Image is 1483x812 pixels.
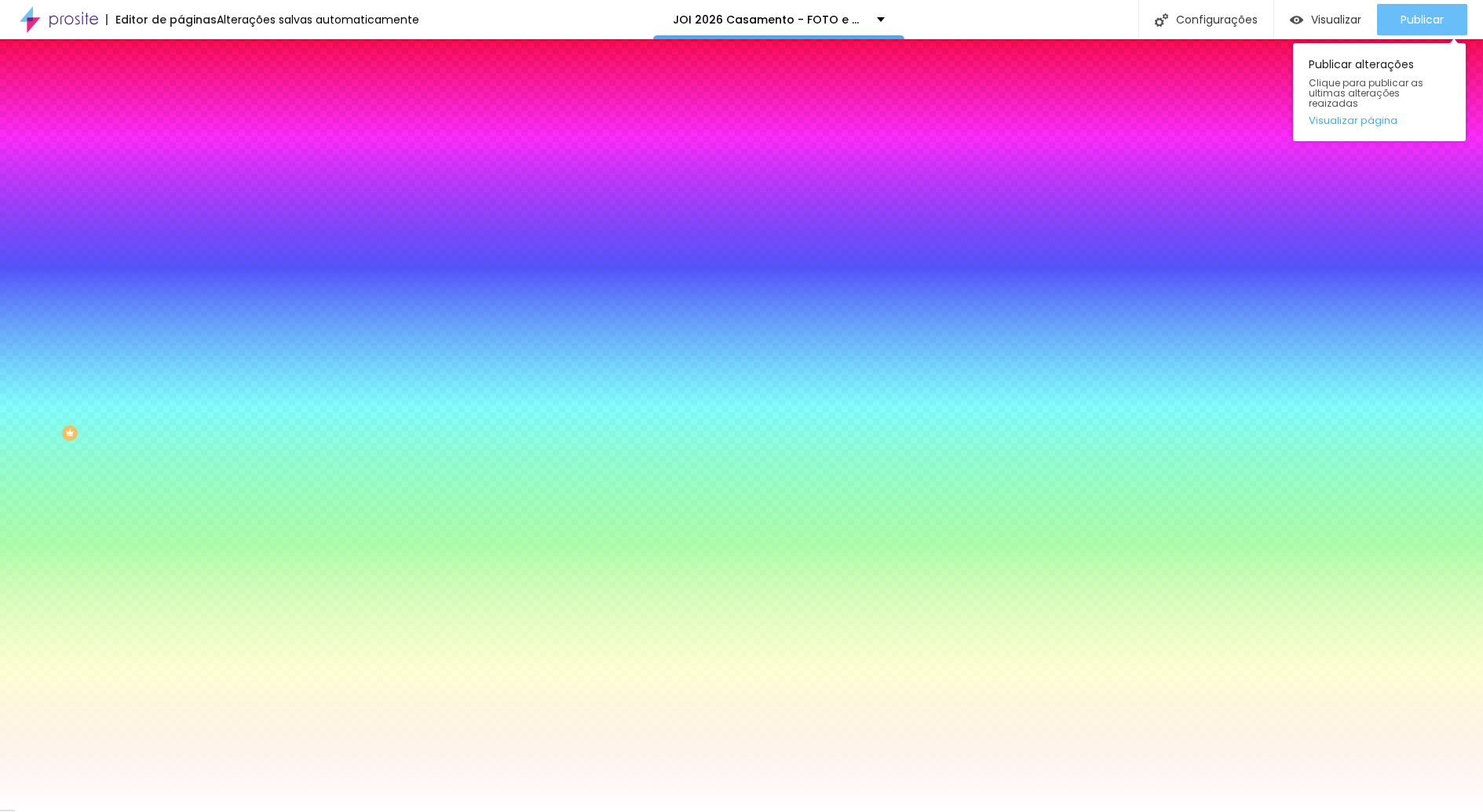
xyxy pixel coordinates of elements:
[106,14,217,25] div: Editor de páginas
[1377,4,1467,35] button: Publicar
[1290,13,1303,27] img: view-1.svg
[217,14,419,25] div: Alterações salvas automaticamente
[673,14,865,25] p: JOI 2026 Casamento - FOTO e VIDEO
[1309,115,1450,126] a: Visualizar página
[1274,4,1377,35] button: Visualizar
[1311,13,1361,26] span: Visualizar
[1309,78,1450,109] span: Clique para publicar as ultimas alterações reaizadas
[1155,13,1168,27] img: Icone
[1293,43,1466,141] div: Publicar alterações
[1401,13,1444,26] span: Publicar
